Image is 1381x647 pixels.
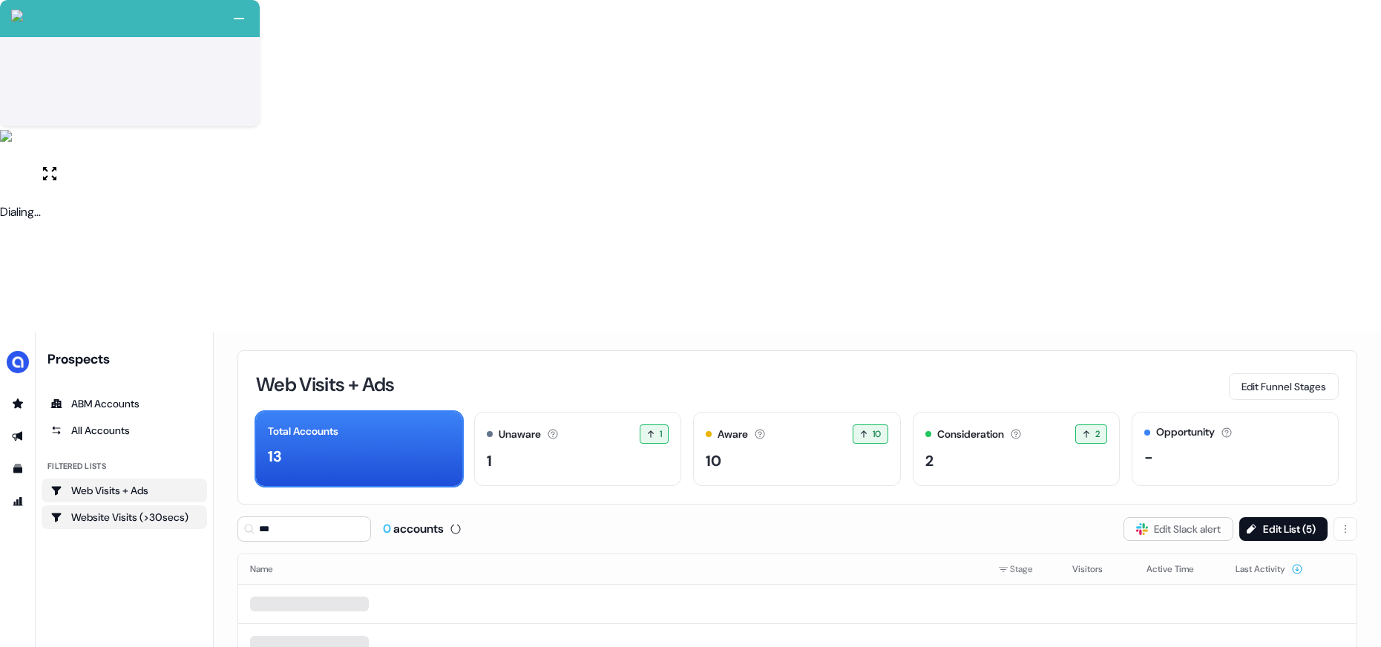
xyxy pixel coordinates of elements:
th: Name [238,554,986,584]
a: All accounts [42,418,207,442]
div: All Accounts [50,423,198,438]
div: Stage [998,562,1049,577]
span: 1 [660,427,662,441]
a: Go to templates [6,457,30,481]
div: 10 [706,450,721,472]
span: 0 [383,521,393,536]
div: accounts [383,521,444,537]
div: Consideration [937,427,1004,442]
div: Unaware [499,427,541,442]
div: 2 [925,450,934,472]
a: Go to Website Visits (>30secs) [42,505,207,529]
span: 2 [1095,427,1100,441]
div: Website Visits (>30secs) [50,510,198,525]
button: Edit List (5) [1239,517,1328,541]
button: Edit Funnel Stages [1229,373,1339,400]
img: callcloud-icon-white-35.svg [11,10,23,22]
div: Filtered lists [47,460,106,473]
div: 13 [268,445,281,467]
div: - [1144,446,1153,468]
a: ABM Accounts [42,392,207,416]
a: Go to attribution [6,490,30,513]
span: 10 [873,427,882,441]
a: Go to outbound experience [6,424,30,448]
button: Last Activity [1236,556,1303,582]
div: Prospects [47,350,207,368]
div: Opportunity [1156,424,1215,440]
h3: Web Visits + Ads [256,375,395,394]
button: Active Time [1147,556,1212,582]
div: Aware [718,427,748,442]
div: 1 [487,450,492,472]
button: Visitors [1072,556,1121,582]
a: Go to Web Visits + Ads [42,479,207,502]
a: Go to prospects [6,392,30,416]
div: Web Visits + Ads [50,483,198,498]
div: ABM Accounts [50,396,198,411]
button: Edit Slack alert [1124,517,1233,541]
div: Total Accounts [268,424,338,439]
